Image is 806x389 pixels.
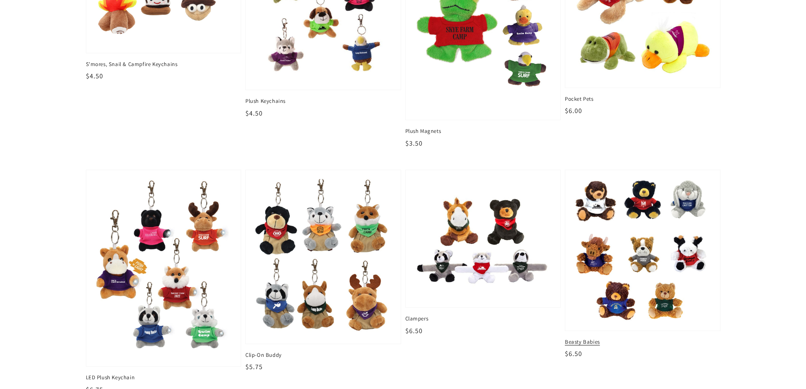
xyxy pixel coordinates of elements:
span: $6.50 [405,326,423,335]
span: LED Plush Keychain [86,374,242,381]
span: Plush Keychains [245,97,401,105]
span: Beasty Babies [565,338,721,346]
span: $4.50 [245,109,263,118]
span: $4.50 [86,72,103,80]
span: Clampers [405,315,561,323]
a: Clip-On Buddy Clip-On Buddy $5.75 [245,170,401,372]
img: Clampers [414,179,552,299]
span: Plush Magnets [405,127,561,135]
span: S'mores, Snail & Campfire Keychains [86,61,242,68]
span: Clip-On Buddy [245,351,401,359]
span: $3.50 [405,139,423,148]
span: $6.00 [565,106,582,115]
span: $5.75 [245,362,263,371]
img: Beasty Babies [572,176,713,324]
a: Beasty Babies Beasty Babies $6.50 [565,170,721,359]
span: $6.50 [565,349,582,358]
span: Pocket Pets [565,95,721,103]
img: LED Plush Keychain [95,179,233,358]
a: Clampers Clampers $6.50 [405,170,561,336]
img: Clip-On Buddy [254,179,392,335]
